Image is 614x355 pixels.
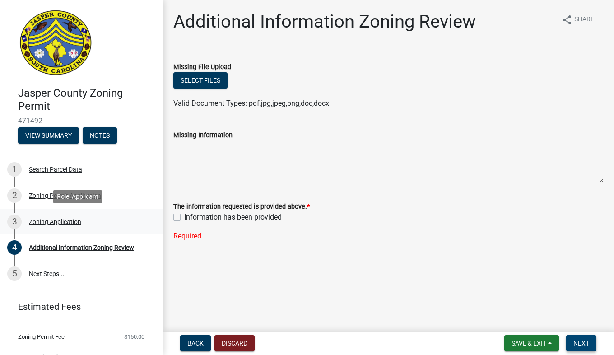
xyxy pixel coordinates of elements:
[554,11,601,28] button: shareShare
[83,127,117,144] button: Notes
[184,212,282,223] label: Information has been provided
[504,335,559,351] button: Save & Exit
[173,72,228,89] button: Select files
[566,335,596,351] button: Next
[29,192,101,199] div: Zoning Permit Application
[29,219,81,225] div: Zoning Application
[18,87,155,113] h4: Jasper County Zoning Permit
[53,190,102,203] div: Role: Applicant
[173,11,476,33] h1: Additional Information Zoning Review
[173,99,329,107] span: Valid Document Types: pdf,jpg,jpeg,png,doc,docx
[173,231,603,242] div: Required
[173,64,231,70] label: Missing File Upload
[173,204,310,210] label: The information requested is provided above.
[7,215,22,229] div: 3
[7,298,148,316] a: Estimated Fees
[18,132,79,140] wm-modal-confirm: Summary
[18,334,65,340] span: Zoning Permit Fee
[214,335,255,351] button: Discard
[7,162,22,177] div: 1
[83,132,117,140] wm-modal-confirm: Notes
[173,132,233,139] label: Missing Information
[574,14,594,25] span: Share
[7,188,22,203] div: 2
[29,244,134,251] div: Additional Information Zoning Review
[18,117,144,125] span: 471492
[29,166,82,173] div: Search Parcel Data
[124,334,144,340] span: $150.00
[18,127,79,144] button: View Summary
[180,335,211,351] button: Back
[7,240,22,255] div: 4
[573,340,589,347] span: Next
[18,9,93,77] img: Jasper County, South Carolina
[7,266,22,281] div: 5
[512,340,546,347] span: Save & Exit
[187,340,204,347] span: Back
[562,14,572,25] i: share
